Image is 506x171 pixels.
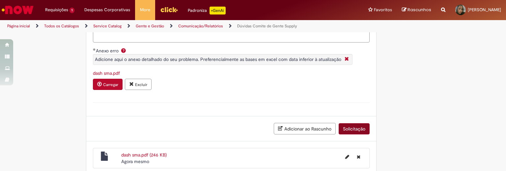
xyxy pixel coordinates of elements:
[135,82,147,87] small: Excluir
[178,23,223,29] a: Comunicação/Relatórios
[70,8,74,13] span: 1
[125,79,152,90] button: Excluir anexo dash sma.pdf
[7,23,30,29] a: Página inicial
[468,7,501,13] span: [PERSON_NAME]
[93,70,120,76] a: Download de dash sma.pdf
[274,123,336,134] button: Adicionar ao Rascunho
[93,79,123,90] button: Carregar anexo de Anexo erro Required
[121,152,167,158] a: dash sma.pdf (246 KB)
[5,20,332,32] ul: Trilhas de página
[210,7,226,14] p: +GenAi
[1,3,35,16] img: ServiceNow
[121,158,149,164] time: 27/08/2025 15:00:43
[95,56,341,62] span: Adicione aqui o anexo detalhado do seu problema. Preferencialmente as bases em excel com data inf...
[96,48,120,54] span: Anexo erro
[343,56,351,63] i: Fechar More information Por question_anexo_erro
[188,7,226,14] div: Padroniza
[93,48,96,51] span: Obrigatório Preenchido
[84,7,130,13] span: Despesas Corporativas
[237,23,297,29] a: Dúvidas Comite de Gente Supply
[160,5,178,14] img: click_logo_yellow_360x200.png
[120,48,127,53] span: Ajuda para Anexo erro
[136,23,164,29] a: Gente e Gestão
[121,158,149,164] span: Agora mesmo
[140,7,150,13] span: More
[103,82,118,87] small: Carregar
[341,152,353,162] button: Editar nome de arquivo dash sma.pdf
[93,23,122,29] a: Service Catalog
[408,7,431,13] span: Rascunhos
[45,7,68,13] span: Requisições
[339,123,370,134] button: Solicitação
[402,7,431,13] a: Rascunhos
[353,152,364,162] button: Excluir dash sma.pdf
[44,23,79,29] a: Todos os Catálogos
[374,7,392,13] span: Favoritos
